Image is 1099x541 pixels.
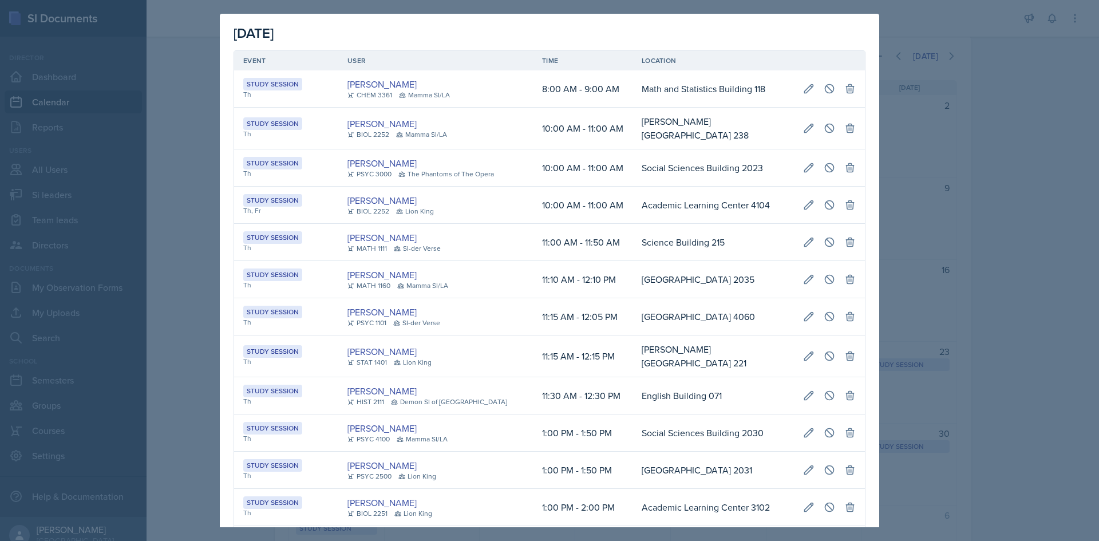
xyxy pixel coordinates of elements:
div: Study Session [243,459,302,472]
td: Academic Learning Center 3102 [632,489,794,526]
div: PSYC 1101 [347,318,386,328]
div: Study Session [243,194,302,207]
th: User [338,51,533,70]
div: Th [243,396,329,406]
td: English Building 071 [632,377,794,414]
div: Lion King [398,471,436,481]
div: SI-der Verse [394,243,441,254]
a: [PERSON_NAME] [347,117,417,131]
div: Mamma SI/LA [396,129,447,140]
a: [PERSON_NAME] [347,268,417,282]
td: [GEOGRAPHIC_DATA] 2035 [632,261,794,298]
a: [PERSON_NAME] [347,77,417,91]
div: Study Session [243,422,302,435]
td: 10:00 AM - 11:00 AM [533,149,632,187]
th: Location [632,51,794,70]
td: 11:30 AM - 12:30 PM [533,377,632,414]
a: [PERSON_NAME] [347,305,417,319]
div: Study Session [243,385,302,397]
td: 1:00 PM - 1:50 PM [533,414,632,452]
div: Th [243,243,329,253]
div: Lion King [396,206,434,216]
div: CHEM 3361 [347,90,392,100]
div: STAT 1401 [347,357,387,368]
div: Th [243,508,329,518]
td: [PERSON_NAME][GEOGRAPHIC_DATA] 238 [632,108,794,149]
div: Th [243,280,329,290]
div: Th [243,89,329,100]
div: Mamma SI/LA [397,281,448,291]
div: Study Session [243,496,302,509]
a: [PERSON_NAME] [347,421,417,435]
td: 8:00 AM - 9:00 AM [533,70,632,108]
div: Demon SI of [GEOGRAPHIC_DATA] [391,397,507,407]
div: BIOL 2252 [347,129,389,140]
div: Th [243,471,329,481]
a: [PERSON_NAME] [347,231,417,244]
td: 11:15 AM - 12:05 PM [533,298,632,335]
td: 11:00 AM - 11:50 AM [533,224,632,261]
th: Time [533,51,632,70]
div: Study Session [243,345,302,358]
td: 10:00 AM - 11:00 AM [533,108,632,149]
div: Study Session [243,268,302,281]
td: Math and Statistics Building 118 [632,70,794,108]
div: Study Session [243,157,302,169]
div: Study Session [243,231,302,244]
div: PSYC 4100 [347,434,390,444]
td: 1:00 PM - 1:50 PM [533,452,632,489]
div: Lion King [394,508,432,519]
td: Social Sciences Building 2030 [632,414,794,452]
div: Study Session [243,78,302,90]
div: HIST 2111 [347,397,384,407]
a: [PERSON_NAME] [347,194,417,207]
div: Mamma SI/LA [397,434,448,444]
td: 1:00 PM - 2:00 PM [533,489,632,526]
div: [DATE] [234,23,865,44]
div: PSYC 2500 [347,471,392,481]
div: BIOL 2251 [347,508,388,519]
td: 11:15 AM - 12:15 PM [533,335,632,377]
th: Event [234,51,338,70]
div: Th [243,129,329,139]
a: [PERSON_NAME] [347,345,417,358]
td: [GEOGRAPHIC_DATA] 2031 [632,452,794,489]
div: PSYC 3000 [347,169,392,179]
div: BIOL 2252 [347,206,389,216]
a: [PERSON_NAME] [347,496,417,510]
a: [PERSON_NAME] [347,384,417,398]
div: Th [243,357,329,367]
div: Mamma SI/LA [399,90,450,100]
td: Science Building 215 [632,224,794,261]
div: Study Session [243,117,302,130]
div: Study Session [243,306,302,318]
td: 11:10 AM - 12:10 PM [533,261,632,298]
a: [PERSON_NAME] [347,156,417,170]
td: 10:00 AM - 11:00 AM [533,187,632,224]
div: Lion King [394,357,432,368]
div: Th [243,168,329,179]
td: [GEOGRAPHIC_DATA] 4060 [632,298,794,335]
td: [PERSON_NAME][GEOGRAPHIC_DATA] 221 [632,335,794,377]
td: Academic Learning Center 4104 [632,187,794,224]
div: Th, Fr [243,206,329,216]
td: Social Sciences Building 2023 [632,149,794,187]
div: MATH 1111 [347,243,387,254]
div: Th [243,433,329,444]
div: The Phantoms of The Opera [398,169,494,179]
div: MATH 1160 [347,281,390,291]
div: SI-der Verse [393,318,440,328]
div: Th [243,317,329,327]
a: [PERSON_NAME] [347,459,417,472]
